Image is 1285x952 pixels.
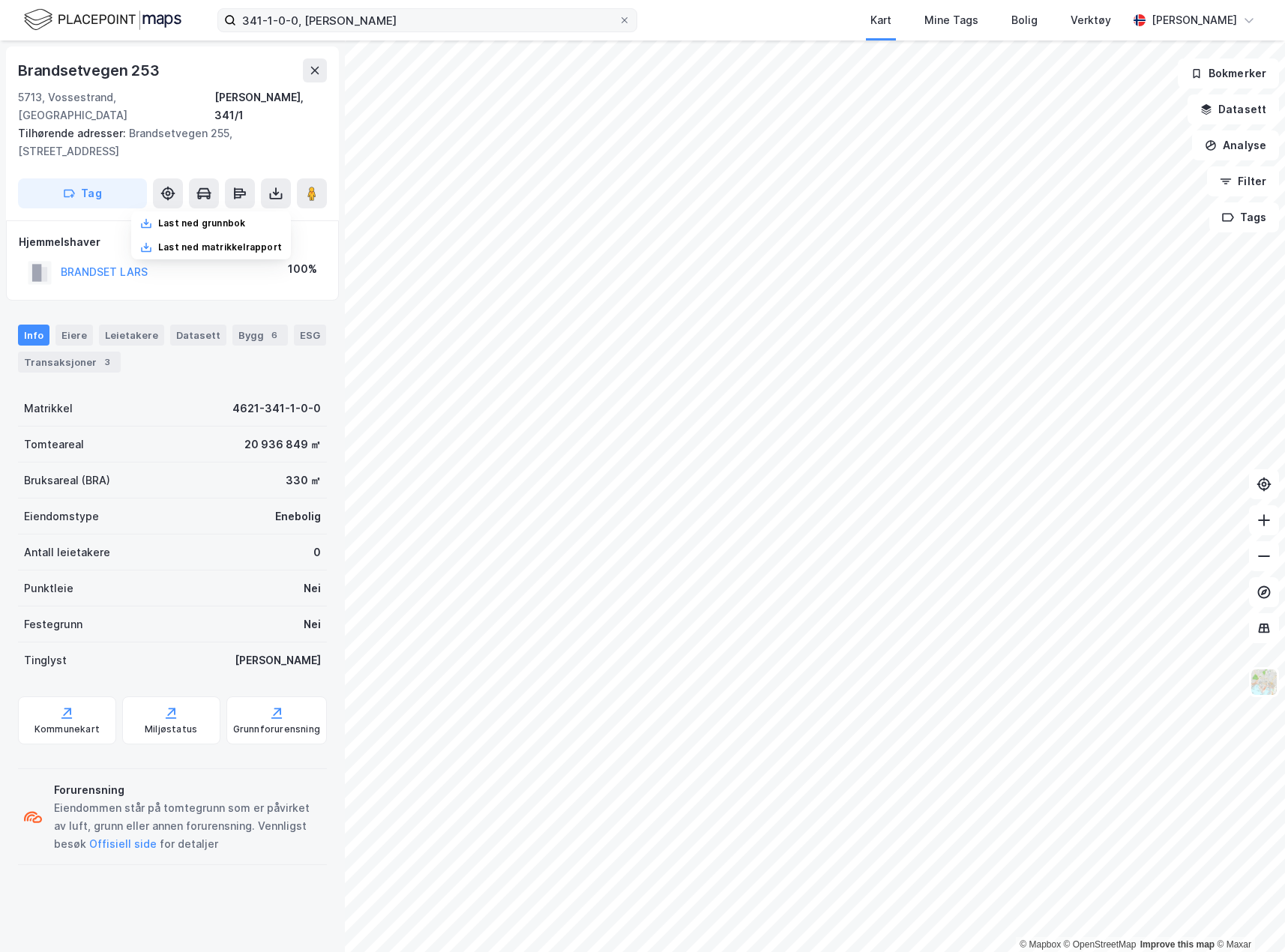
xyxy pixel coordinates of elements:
div: Nei [304,615,321,633]
button: Tag [18,178,147,208]
div: Leietakere [99,325,164,346]
div: Eiere [55,325,93,346]
div: Transaksjoner [18,352,121,373]
img: Z [1250,668,1278,696]
div: 6 [267,328,282,343]
button: Datasett [1188,94,1279,124]
div: Nei [304,579,321,597]
div: Brandsetvegen 253 [18,58,163,82]
div: Eiendommen står på tomtegrunn som er påvirket av luft, grunn eller annen forurensning. Vennligst ... [54,799,321,853]
div: ESG [294,325,326,346]
div: Tinglyst [24,651,67,669]
div: Kommunekart [34,723,100,735]
div: Bolig [1011,11,1038,29]
a: Mapbox [1020,939,1061,950]
div: Kart [870,11,891,29]
div: Kontrollprogram for chat [1210,880,1285,952]
div: Forurensning [54,781,321,799]
div: Datasett [170,325,226,346]
div: Antall leietakere [24,543,110,561]
div: Last ned matrikkelrapport [158,241,282,253]
div: Bruksareal (BRA) [24,472,110,489]
div: Enebolig [275,507,321,525]
button: Bokmerker [1178,58,1279,88]
span: Tilhørende adresser: [18,127,129,139]
div: Grunnforurensning [233,723,320,735]
a: Improve this map [1140,939,1215,950]
a: OpenStreetMap [1064,939,1137,950]
div: 4621-341-1-0-0 [232,400,321,418]
div: 5713, Vossestrand, [GEOGRAPHIC_DATA] [18,88,214,124]
img: logo.f888ab2527a4732fd821a326f86c7f29.svg [24,7,181,33]
div: [PERSON_NAME] [235,651,321,669]
div: 330 ㎡ [286,472,321,489]
div: Bygg [232,325,288,346]
div: Festegrunn [24,615,82,633]
button: Analyse [1192,130,1279,160]
div: 3 [100,355,115,370]
iframe: Chat Widget [1210,880,1285,952]
div: Miljøstatus [145,723,197,735]
div: 100% [288,260,317,278]
div: Brandsetvegen 255, [STREET_ADDRESS] [18,124,315,160]
div: Matrikkel [24,400,73,418]
div: [PERSON_NAME], 341/1 [214,88,327,124]
button: Tags [1209,202,1279,232]
div: Eiendomstype [24,507,99,525]
div: 20 936 849 ㎡ [244,436,321,454]
div: Verktøy [1071,11,1111,29]
div: 0 [313,543,321,561]
div: Punktleie [24,579,73,597]
div: [PERSON_NAME] [1152,11,1237,29]
input: Søk på adresse, matrikkel, gårdeiere, leietakere eller personer [236,9,619,31]
div: Hjemmelshaver [19,233,326,251]
div: Info [18,325,49,346]
div: Tomteareal [24,436,84,454]
button: Filter [1207,166,1279,196]
div: Last ned grunnbok [158,217,245,229]
div: Mine Tags [924,11,978,29]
